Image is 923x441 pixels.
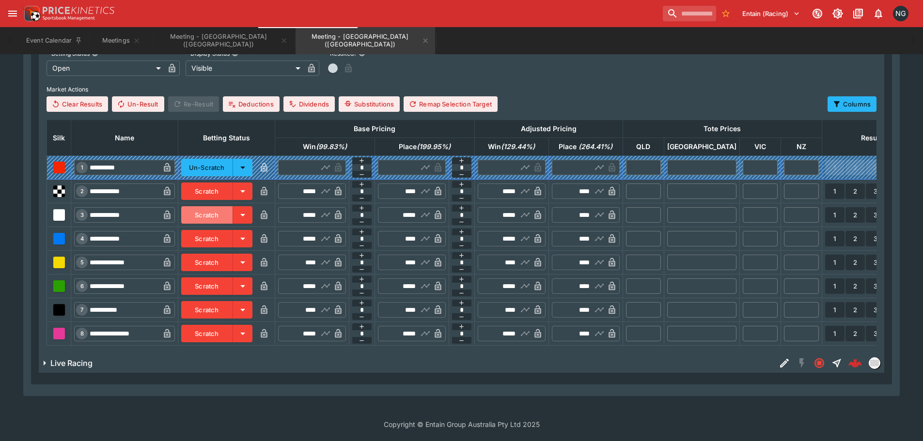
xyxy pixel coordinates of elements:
[78,330,86,337] span: 8
[813,357,825,369] svg: Closed
[154,27,294,54] button: Meeting - Cambridge (NZ)
[664,138,739,156] th: [GEOGRAPHIC_DATA]
[828,96,876,112] button: Columns
[43,7,114,14] img: PriceKinetics
[866,302,885,318] button: 3
[43,16,95,20] img: Sportsbook Management
[112,96,164,112] button: Un-Result
[781,138,822,156] th: NZ
[178,120,275,156] th: Betting Status
[50,358,93,368] h6: Live Racing
[893,6,908,21] div: Nick Goss
[848,356,862,370] div: 2675cc82-94ab-49aa-8fc5-adeba34d2a5c
[39,353,776,373] button: Live Racing
[181,206,233,224] button: Scratch
[375,138,474,156] th: Place
[78,306,85,313] span: 7
[825,183,845,199] button: 1
[870,5,887,22] button: Notifications
[736,6,806,21] button: Select Tenant
[79,164,85,171] span: 1
[283,96,335,112] button: Dividends
[825,302,845,318] button: 1
[181,301,233,319] button: Scratch
[47,82,876,96] label: Market Actions
[869,357,880,369] div: liveracing
[181,230,233,247] button: Scratch
[548,138,623,156] th: Place
[181,159,233,176] button: Un-Scratch
[20,27,88,54] button: Event Calendar
[825,207,845,223] button: 1
[47,61,164,76] div: Open
[825,255,845,270] button: 1
[866,231,885,246] button: 3
[296,27,435,54] button: Meeting - Addington (NZ)
[663,6,716,21] input: search
[316,142,347,151] em: ( 99.83 %)
[848,356,862,370] img: logo-cerberus--red.svg
[849,5,867,22] button: Documentation
[809,5,826,22] button: Connected to PK
[21,4,41,23] img: PriceKinetics Logo
[825,231,845,246] button: 1
[47,96,108,112] button: Clear Results
[181,182,233,200] button: Scratch
[890,3,911,24] button: Nick Goss
[275,138,375,156] th: Win
[181,325,233,342] button: Scratch
[71,120,178,156] th: Name
[78,212,86,218] span: 3
[186,61,303,76] div: Visible
[623,120,822,138] th: Tote Prices
[474,138,548,156] th: Win
[829,5,846,22] button: Toggle light/dark mode
[78,188,86,195] span: 2
[474,120,623,138] th: Adjusted Pricing
[869,358,880,368] img: liveracing
[866,255,885,270] button: 3
[275,120,474,138] th: Base Pricing
[866,278,885,294] button: 3
[78,283,86,289] span: 6
[90,27,152,54] button: Meetings
[718,6,734,21] button: No Bookmarks
[793,354,811,372] button: SGM Disabled
[47,120,71,156] th: Silk
[78,259,86,266] span: 5
[845,326,865,341] button: 2
[181,254,233,271] button: Scratch
[417,142,451,151] em: ( 199.95 %)
[866,183,885,199] button: 3
[825,326,845,341] button: 1
[866,207,885,223] button: 3
[845,302,865,318] button: 2
[4,5,21,22] button: open drawer
[776,354,793,372] button: Edit Detail
[811,354,828,372] button: Closed
[623,138,664,156] th: QLD
[501,142,535,151] em: ( 129.44 %)
[181,277,233,295] button: Scratch
[739,138,781,156] th: VIC
[845,231,865,246] button: 2
[404,96,498,112] button: Remap Selection Target
[845,207,865,223] button: 2
[825,278,845,294] button: 1
[339,96,400,112] button: Substitutions
[78,235,86,242] span: 4
[223,96,280,112] button: Deductions
[845,183,865,199] button: 2
[845,353,865,373] a: 2675cc82-94ab-49aa-8fc5-adeba34d2a5c
[828,354,845,372] button: Straight
[579,142,612,151] em: ( 264.41 %)
[845,278,865,294] button: 2
[866,326,885,341] button: 3
[845,255,865,270] button: 2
